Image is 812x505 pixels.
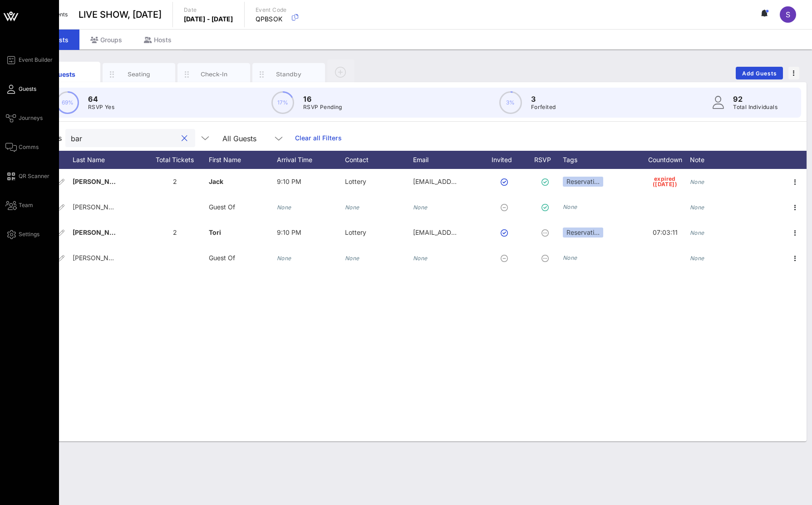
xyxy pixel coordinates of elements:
[303,103,342,112] p: RSVP Pending
[73,178,126,185] span: [PERSON_NAME]
[182,134,187,143] button: clear icon
[19,230,39,238] span: Settings
[73,151,141,169] div: Last Name
[413,204,428,211] i: None
[780,6,796,23] div: S
[345,204,359,211] i: None
[345,228,366,236] span: Lottery
[345,151,413,169] div: Contact
[531,151,563,169] div: RSVP
[345,178,366,185] span: Lottery
[786,10,790,19] span: S
[531,94,556,104] p: 3
[733,103,778,112] p: Total Individuals
[277,178,301,185] span: 9:10 PM
[79,8,162,21] span: LIVE SHOW, [DATE]
[413,178,522,185] span: [EMAIL_ADDRESS][DOMAIN_NAME]
[256,15,287,24] p: QPBSOK
[736,67,783,79] button: Add Guests
[345,255,359,262] i: None
[277,255,291,262] i: None
[141,220,209,245] div: 2
[222,134,256,143] div: All Guests
[563,228,603,238] div: Reservati…
[690,229,704,236] i: None
[209,254,235,262] span: Guest Of
[19,143,39,151] span: Comms
[303,94,342,104] p: 16
[413,228,522,236] span: [EMAIL_ADDRESS][DOMAIN_NAME]
[690,255,704,262] i: None
[531,103,556,112] p: Forfeited
[19,172,49,180] span: QR Scanner
[5,113,43,124] a: Journeys
[733,94,778,104] p: 92
[73,254,125,262] span: [PERSON_NAME]
[256,5,287,15] p: Event Code
[88,94,114,104] p: 64
[742,70,778,77] span: Add Guests
[5,84,36,94] a: Guests
[19,56,53,64] span: Event Builder
[5,142,39,153] a: Comms
[295,133,342,143] a: Clear all Filters
[44,69,84,79] div: Guests
[19,85,36,93] span: Guests
[413,151,481,169] div: Email
[413,255,428,262] i: None
[563,151,640,169] div: Tags
[209,203,235,211] span: Guest Of
[690,178,704,185] i: None
[277,151,345,169] div: Arrival Time
[209,151,277,169] div: First Name
[133,30,182,50] div: Hosts
[277,204,291,211] i: None
[563,177,603,187] div: Reservati…
[5,171,49,182] a: QR Scanner
[79,30,133,50] div: Groups
[19,114,43,122] span: Journeys
[184,5,233,15] p: Date
[690,204,704,211] i: None
[73,228,126,236] span: [PERSON_NAME]
[277,228,301,236] span: 9:10 PM
[73,203,125,211] span: [PERSON_NAME]
[184,15,233,24] p: [DATE] - [DATE]
[5,54,53,65] a: Event Builder
[209,228,221,236] span: Tori
[119,70,159,79] div: Seating
[141,169,209,194] div: 2
[563,203,577,210] i: None
[5,200,33,211] a: Team
[563,254,577,261] i: None
[269,70,309,79] div: Standby
[194,70,234,79] div: Check-In
[653,176,677,187] span: expired ([DATE])
[217,129,290,147] div: All Guests
[209,178,223,185] span: Jack
[640,151,690,169] div: Countdown
[653,230,678,235] span: 07:03:11
[88,103,114,112] p: RSVP Yes
[19,201,33,209] span: Team
[141,151,209,169] div: Total Tickets
[690,151,758,169] div: Note
[481,151,531,169] div: Invited
[5,229,39,240] a: Settings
